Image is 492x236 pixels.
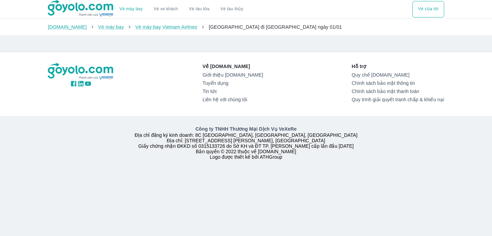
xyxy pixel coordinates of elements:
a: Liên hệ với chúng tôi [203,97,263,102]
a: [DOMAIN_NAME] [48,24,87,30]
div: choose transportation mode [412,1,444,17]
a: Vé máy bay [98,24,124,30]
span: [GEOGRAPHIC_DATA] đi [GEOGRAPHIC_DATA] ngày 01/01 [209,24,342,30]
nav: breadcrumb [48,24,444,30]
div: Địa chỉ đăng ký kinh doanh: 8C [GEOGRAPHIC_DATA], [GEOGRAPHIC_DATA], [GEOGRAPHIC_DATA] Địa chỉ: [... [44,126,448,160]
p: Về [DOMAIN_NAME] [203,63,263,70]
a: Vé máy bay [120,6,143,12]
a: Giới thiệu [DOMAIN_NAME] [203,72,263,78]
a: Vé tàu lửa [183,1,215,17]
a: Quy trình giải quyết tranh chấp & khiếu nại [352,97,444,102]
a: Chính sách bảo mật thông tin [352,80,444,86]
p: Hỗ trợ [352,63,444,70]
div: choose transportation mode [114,1,249,17]
a: Chính sách bảo mật thanh toán [352,89,444,94]
p: Công ty TNHH Thương Mại Dịch Vụ VeXeRe [49,126,443,132]
img: logo [48,63,114,80]
a: Tuyển dụng [203,80,263,86]
a: Quy chế [DOMAIN_NAME] [352,72,444,78]
a: Vé xe khách [154,6,178,12]
button: Vé tàu thủy [215,1,249,17]
a: Vé máy bay Vietnam Airlines [135,24,197,30]
button: Vé của tôi [412,1,444,17]
a: Tin tức [203,89,263,94]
